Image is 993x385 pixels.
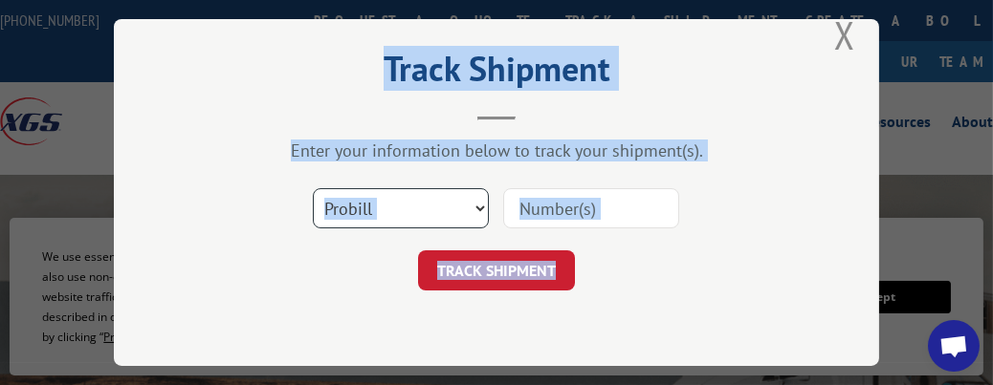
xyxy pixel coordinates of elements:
input: Number(s) [503,188,679,228]
div: Open chat [928,320,980,372]
h2: Track Shipment [210,55,783,92]
div: Enter your information below to track your shipment(s). [210,139,783,161]
button: Close modal [834,10,855,60]
button: TRACK SHIPMENT [418,250,575,290]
